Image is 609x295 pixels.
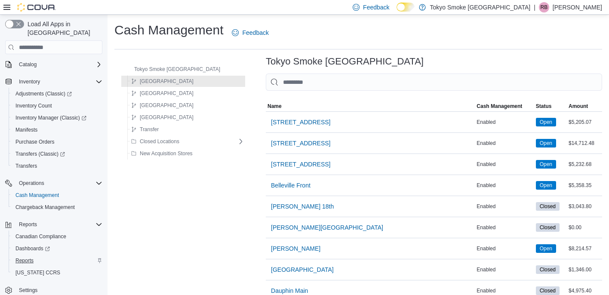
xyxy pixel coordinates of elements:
span: Canadian Compliance [15,233,66,240]
button: Catalog [15,59,40,70]
div: $5,232.68 [567,159,602,169]
span: Canadian Compliance [12,231,102,242]
button: [STREET_ADDRESS] [268,114,334,131]
span: Closed [540,224,556,231]
div: $5,358.35 [567,180,602,191]
span: Closed [540,203,556,210]
button: Canadian Compliance [9,230,106,243]
div: Enabled [475,243,534,254]
span: Operations [19,180,44,187]
button: Cash Management [9,189,106,201]
a: Transfers [12,161,40,171]
span: Open [536,139,556,147]
a: Inventory Count [12,101,55,111]
span: [GEOGRAPHIC_DATA] [140,114,194,121]
button: [US_STATE] CCRS [9,267,106,279]
a: Dashboards [9,243,106,255]
span: Manifests [15,126,37,133]
div: $0.00 [567,222,602,233]
span: Chargeback Management [15,204,75,211]
button: [GEOGRAPHIC_DATA] [128,112,197,123]
span: Closed [536,202,560,211]
a: Canadian Compliance [12,231,70,242]
span: Catalog [19,61,37,68]
a: Dashboards [12,243,53,254]
p: Tokyo Smoke [GEOGRAPHIC_DATA] [430,2,531,12]
span: New Acquisition Stores [140,150,193,157]
span: Catalog [15,59,102,70]
button: [GEOGRAPHIC_DATA] [128,88,197,98]
div: $5,205.07 [567,117,602,127]
span: Reports [12,255,102,266]
span: Transfers (Classic) [12,149,102,159]
span: Open [536,160,556,169]
span: Cash Management [12,190,102,200]
p: [PERSON_NAME] [553,2,602,12]
span: [PERSON_NAME] [271,244,320,253]
div: Enabled [475,159,534,169]
button: Name [266,101,475,111]
span: Belleville Front [271,181,311,190]
span: Settings [19,287,37,294]
span: [GEOGRAPHIC_DATA] [140,102,194,109]
span: Feedback [363,3,389,12]
button: New Acquisition Stores [128,148,196,159]
a: Inventory Manager (Classic) [12,113,90,123]
span: Dashboards [15,245,50,252]
span: Reports [15,219,102,230]
span: Open [536,118,556,126]
span: [GEOGRAPHIC_DATA] [140,90,194,97]
button: Reports [15,219,40,230]
span: Transfers [15,163,37,169]
a: Purchase Orders [12,137,58,147]
span: Open [536,244,556,253]
span: Open [540,245,552,252]
span: Closed Locations [140,138,179,145]
button: [PERSON_NAME] [268,240,324,257]
div: Enabled [475,201,534,212]
span: Transfers (Classic) [15,151,65,157]
span: Closed [536,265,560,274]
button: Operations [2,177,106,189]
div: Enabled [475,222,534,233]
span: Closed [536,223,560,232]
span: Reports [19,221,37,228]
span: Inventory Manager (Classic) [12,113,102,123]
a: Adjustments (Classic) [12,89,75,99]
span: [US_STATE] CCRS [15,269,60,276]
button: Transfer [128,124,162,135]
span: Operations [15,178,102,188]
img: Cova [17,3,56,12]
button: Operations [15,178,48,188]
input: This is a search bar. As you type, the results lower in the page will automatically filter. [266,74,602,91]
span: Name [268,103,282,110]
button: Inventory [2,76,106,88]
button: Inventory [15,77,43,87]
span: Amount [569,103,588,110]
span: [STREET_ADDRESS] [271,118,330,126]
button: Reports [9,255,106,267]
button: Amount [567,101,602,111]
div: $3,043.80 [567,201,602,212]
input: Dark Mode [397,3,415,12]
div: $1,346.00 [567,264,602,275]
span: Open [540,181,552,189]
button: Manifests [9,124,106,136]
span: Inventory [15,77,102,87]
button: [GEOGRAPHIC_DATA] [128,76,197,86]
button: Reports [2,218,106,230]
button: Status [534,101,567,111]
div: $14,712.48 [567,138,602,148]
button: [PERSON_NAME][GEOGRAPHIC_DATA] [268,219,387,236]
span: Open [540,160,552,168]
span: Dashboards [12,243,102,254]
div: Enabled [475,180,534,191]
button: [GEOGRAPHIC_DATA] [128,100,197,111]
span: Closed [540,266,556,273]
span: Inventory Manager (Classic) [15,114,86,121]
span: Purchase Orders [12,137,102,147]
button: Inventory Count [9,100,106,112]
span: RB [541,2,548,12]
a: Inventory Manager (Classic) [9,112,106,124]
span: Status [536,103,552,110]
